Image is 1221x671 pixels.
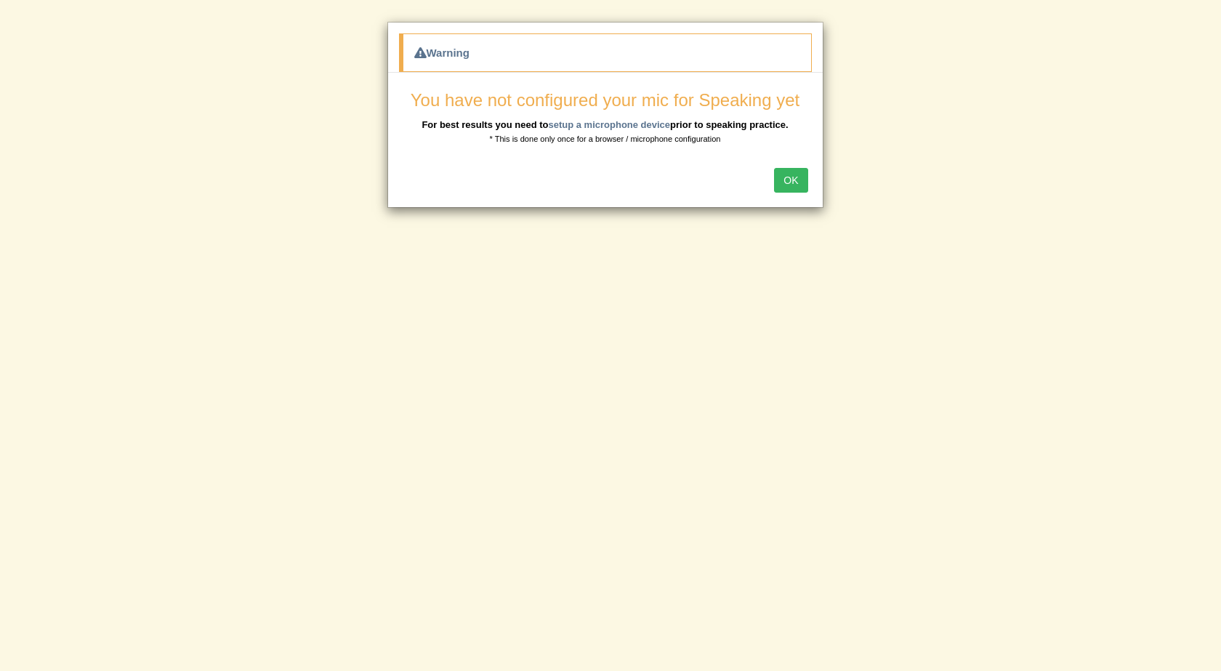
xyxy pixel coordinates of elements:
[774,168,807,193] button: OK
[411,90,799,110] span: You have not configured your mic for Speaking yet
[548,119,670,130] a: setup a microphone device
[422,119,788,130] b: For best results you need to prior to speaking practice.
[399,33,812,72] div: Warning
[490,134,721,143] small: * This is done only once for a browser / microphone configuration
